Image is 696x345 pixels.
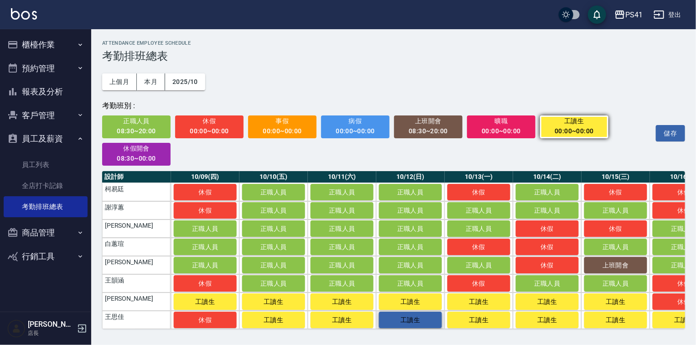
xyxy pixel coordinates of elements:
[379,239,442,255] button: 正職人員
[546,115,603,127] span: 工讀生
[28,320,74,329] h5: [PERSON_NAME]
[182,316,228,324] span: 休假
[182,298,228,305] span: 工讀生
[109,153,165,164] div: 08:30~00:00
[255,125,311,137] div: 00:00~00:00
[102,274,171,293] td: 王韻涵
[311,239,374,255] button: 正職人員
[456,316,502,324] span: 工讀生
[593,243,639,251] span: 正職人員
[456,298,502,305] span: 工讀生
[182,225,228,232] span: 正職人員
[248,115,317,138] button: 事假00:00~00:00
[516,293,579,310] button: 工讀生
[137,73,165,90] button: 本月
[4,104,88,127] button: 客戶管理
[447,220,510,237] button: 正職人員
[379,184,442,200] button: 正職人員
[516,202,579,219] button: 正職人員
[251,188,296,196] span: 正職人員
[516,220,579,237] button: 休假
[445,171,513,183] th: 10/13(一)
[174,275,237,292] button: 休假
[456,261,502,269] span: 正職人員
[102,183,171,201] td: 柯易廷
[447,312,510,328] button: 工讀生
[611,5,646,24] button: PS41
[456,280,502,287] span: 休假
[516,257,579,273] button: 休假
[593,316,639,324] span: 工讀生
[182,243,228,251] span: 正職人員
[447,184,510,200] button: 休假
[171,171,239,183] th: 10/09(四)
[467,115,535,138] button: 曠職00:00~00:00
[379,312,442,328] button: 工讀生
[311,312,374,328] button: 工讀生
[584,184,647,200] button: 休假
[388,188,433,196] span: 正職人員
[546,125,603,137] div: 00:00~00:00
[593,207,639,214] span: 正職人員
[394,115,462,138] button: 上班開會08:30~20:00
[242,220,305,237] button: 正職人員
[584,293,647,310] button: 工讀生
[625,9,643,21] div: PS41
[239,171,308,183] th: 10/10(五)
[11,8,37,20] img: Logo
[311,202,374,219] button: 正職人員
[319,188,365,196] span: 正職人員
[584,202,647,219] button: 正職人員
[242,293,305,310] button: 工讀生
[175,115,244,138] button: 休假00:00~00:00
[102,311,171,329] td: 王思佳
[102,201,171,220] td: 謝淳蕙
[525,316,570,324] span: 工讀生
[251,298,296,305] span: 工讀生
[28,329,74,337] p: 店長
[251,316,296,324] span: 工讀生
[584,312,647,328] button: 工讀生
[525,225,570,232] span: 休假
[242,257,305,273] button: 正職人員
[182,125,238,137] div: 00:00~00:00
[4,221,88,245] button: 商品管理
[540,115,608,138] button: 工讀生00:00~00:00
[109,115,165,127] span: 正職人員
[525,261,570,269] span: 休假
[516,184,579,200] button: 正職人員
[516,312,579,328] button: 工讀生
[109,125,165,137] div: 08:30~20:00
[242,275,305,292] button: 正職人員
[174,257,237,273] button: 正職人員
[593,280,639,287] span: 正職人員
[456,207,502,214] span: 正職人員
[102,238,171,256] td: 白蕙瑄
[102,143,171,166] button: 休假開會08:30~00:00
[447,275,510,292] button: 休假
[182,207,228,214] span: 休假
[4,80,88,104] button: 報表及分析
[473,115,530,127] span: 曠職
[584,275,647,292] button: 正職人員
[456,243,502,251] span: 休假
[7,319,26,338] img: Person
[311,257,374,273] button: 正職人員
[379,293,442,310] button: 工讀生
[182,188,228,196] span: 休假
[516,239,579,255] button: 休假
[388,298,433,305] span: 工讀生
[588,5,606,24] button: save
[516,275,579,292] button: 正職人員
[593,298,639,305] span: 工讀生
[174,293,237,310] button: 工讀生
[376,171,445,183] th: 10/12(日)
[525,298,570,305] span: 工讀生
[379,257,442,273] button: 正職人員
[319,207,365,214] span: 正職人員
[584,257,647,273] button: 上班開會
[251,261,296,269] span: 正職人員
[4,175,88,196] a: 全店打卡記錄
[102,50,685,63] h3: 考勤排班總表
[593,188,639,196] span: 休假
